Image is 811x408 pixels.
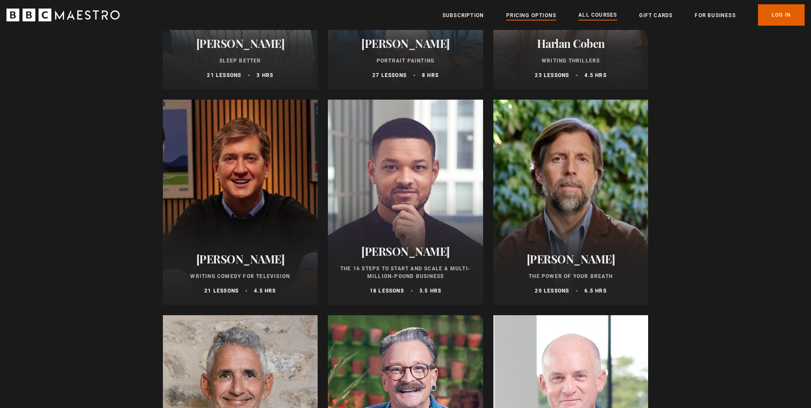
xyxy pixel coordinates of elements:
p: 21 lessons [207,71,241,79]
p: 23 lessons [535,71,569,79]
svg: BBC Maestro [6,9,120,21]
p: 4.5 hrs [254,287,276,295]
p: 21 lessons [204,287,239,295]
a: All Courses [578,11,617,20]
h2: [PERSON_NAME] [504,252,638,266]
a: [PERSON_NAME] The 16 Steps to Start and Scale a Multi-Million-Pound Business 18 lessons 3.5 hrs [328,100,483,305]
a: [PERSON_NAME] The Power of Your Breath 20 lessons 6.5 hrs [493,100,649,305]
a: Subscription [442,11,484,20]
p: Writing Comedy for Television [173,272,308,280]
h2: [PERSON_NAME] [338,245,473,258]
p: Portrait Painting [338,57,473,65]
a: Gift Cards [639,11,672,20]
p: 3.5 hrs [419,287,441,295]
a: [PERSON_NAME] Writing Comedy for Television 21 lessons 4.5 hrs [163,100,318,305]
p: 27 lessons [372,71,407,79]
a: Log In [758,4,805,26]
p: The Power of Your Breath [504,272,638,280]
p: 20 lessons [535,287,569,295]
p: 4.5 hrs [584,71,606,79]
p: 18 lessons [370,287,404,295]
h2: Harlan Coben [504,37,638,50]
h2: [PERSON_NAME] [173,37,308,50]
p: The 16 Steps to Start and Scale a Multi-Million-Pound Business [338,265,473,280]
p: 8 hrs [422,71,439,79]
nav: Primary [442,4,805,26]
p: Sleep Better [173,57,308,65]
a: For business [695,11,735,20]
p: 6.5 hrs [584,287,606,295]
p: Writing Thrillers [504,57,638,65]
a: Pricing Options [506,11,556,20]
h2: [PERSON_NAME] [173,252,308,266]
p: 3 hrs [257,71,273,79]
h2: [PERSON_NAME] [338,37,473,50]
